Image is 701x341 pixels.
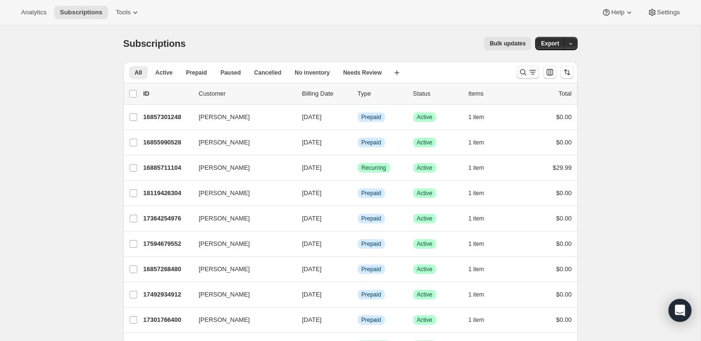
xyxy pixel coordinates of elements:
div: 17492934912[PERSON_NAME][DATE]InfoPrepaidSuccessActive1 item$0.00 [143,288,572,301]
span: [DATE] [302,265,322,273]
span: [DATE] [302,139,322,146]
button: 1 item [469,288,495,301]
p: Customer [199,89,295,99]
button: [PERSON_NAME] [193,135,289,150]
span: Settings [657,9,680,16]
span: 1 item [469,164,484,172]
span: Prepaid [361,215,381,222]
div: 16857301248[PERSON_NAME][DATE]InfoPrepaidSuccessActive1 item$0.00 [143,110,572,124]
div: 16885711104[PERSON_NAME][DATE]SuccessRecurringSuccessActive1 item$29.99 [143,161,572,175]
span: [DATE] [302,164,322,171]
span: Prepaid [361,316,381,324]
span: Prepaid [361,189,381,197]
span: $0.00 [556,139,572,146]
span: 1 item [469,189,484,197]
span: Active [417,189,433,197]
span: All [135,69,142,77]
div: 17301766400[PERSON_NAME][DATE]InfoPrepaidSuccessActive1 item$0.00 [143,313,572,327]
span: Active [417,139,433,146]
button: 1 item [469,110,495,124]
button: Sort the results [560,66,574,79]
p: 16857301248 [143,112,191,122]
div: 18119426304[PERSON_NAME][DATE]InfoPrepaidSuccessActive1 item$0.00 [143,187,572,200]
p: 17301766400 [143,315,191,325]
p: 18119426304 [143,188,191,198]
span: Tools [116,9,131,16]
p: 17492934912 [143,290,191,299]
span: 1 item [469,265,484,273]
button: Bulk updates [484,37,531,50]
p: Status [413,89,461,99]
span: Needs Review [343,69,382,77]
span: $0.00 [556,240,572,247]
span: Paused [220,69,241,77]
span: [DATE] [302,291,322,298]
button: 1 item [469,263,495,276]
span: Active [417,240,433,248]
button: [PERSON_NAME] [193,262,289,277]
span: Prepaid [361,240,381,248]
button: [PERSON_NAME] [193,110,289,125]
span: [PERSON_NAME] [199,163,250,173]
span: 1 item [469,139,484,146]
button: 1 item [469,136,495,149]
span: Active [417,265,433,273]
span: $0.00 [556,113,572,121]
span: Prepaid [361,265,381,273]
span: 1 item [469,113,484,121]
div: Open Intercom Messenger [668,299,691,322]
p: Billing Date [302,89,350,99]
span: 1 item [469,240,484,248]
span: $0.00 [556,291,572,298]
button: 1 item [469,187,495,200]
span: Subscriptions [123,38,186,49]
div: 16855990528[PERSON_NAME][DATE]InfoPrepaidSuccessActive1 item$0.00 [143,136,572,149]
span: Bulk updates [490,40,526,47]
p: 17364254976 [143,214,191,223]
span: [PERSON_NAME] [199,188,250,198]
button: 1 item [469,212,495,225]
span: Active [417,316,433,324]
span: [PERSON_NAME] [199,290,250,299]
button: Subscriptions [54,6,108,19]
button: [PERSON_NAME] [193,186,289,201]
span: [PERSON_NAME] [199,239,250,249]
span: $0.00 [556,215,572,222]
span: [DATE] [302,240,322,247]
button: Settings [642,6,686,19]
button: [PERSON_NAME] [193,211,289,226]
span: $0.00 [556,316,572,323]
span: [PERSON_NAME] [199,112,250,122]
span: [PERSON_NAME] [199,138,250,147]
button: Help [596,6,639,19]
div: 16857268480[PERSON_NAME][DATE]InfoPrepaidSuccessActive1 item$0.00 [143,263,572,276]
span: [PERSON_NAME] [199,315,250,325]
button: Create new view [389,66,405,79]
button: Customize table column order and visibility [543,66,557,79]
button: Analytics [15,6,52,19]
button: 1 item [469,237,495,251]
p: Total [559,89,571,99]
p: 16855990528 [143,138,191,147]
div: Type [358,89,405,99]
span: No inventory [295,69,329,77]
span: Prepaid [186,69,207,77]
div: 17594679552[PERSON_NAME][DATE]InfoPrepaidSuccessActive1 item$0.00 [143,237,572,251]
span: [DATE] [302,113,322,121]
button: [PERSON_NAME] [193,236,289,252]
span: [PERSON_NAME] [199,264,250,274]
p: 17594679552 [143,239,191,249]
button: Export [535,37,565,50]
p: ID [143,89,191,99]
button: [PERSON_NAME] [193,287,289,302]
span: [PERSON_NAME] [199,214,250,223]
span: Subscriptions [60,9,102,16]
span: Prepaid [361,139,381,146]
span: Export [541,40,559,47]
div: IDCustomerBilling DateTypeStatusItemsTotal [143,89,572,99]
span: Prepaid [361,113,381,121]
span: Cancelled [254,69,282,77]
button: Tools [110,6,146,19]
button: 1 item [469,313,495,327]
span: $0.00 [556,265,572,273]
